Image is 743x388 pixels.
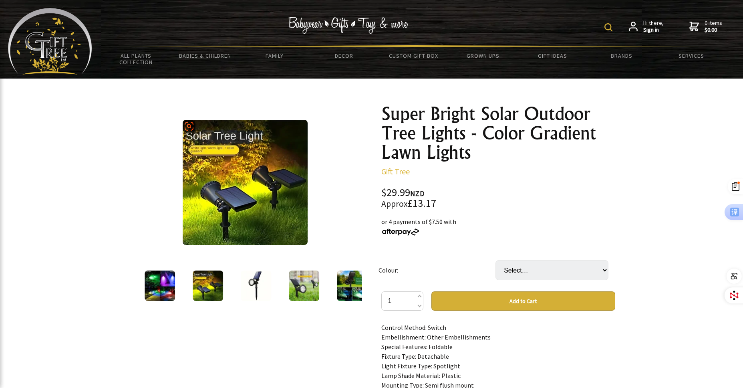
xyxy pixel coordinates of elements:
[381,217,615,236] div: or 4 payments of $7.50 with
[183,120,308,245] img: Super Bright Solar Outdoor Tree Lights - Color Gradient Lawn Lights
[448,47,517,64] a: Grown Ups
[379,249,495,291] td: Colour:
[381,104,615,162] h1: Super Bright Solar Outdoor Tree Lights - Color Gradient Lawn Lights
[381,166,410,176] a: Gift Tree
[587,47,656,64] a: Brands
[656,47,726,64] a: Services
[193,271,223,301] img: Super Bright Solar Outdoor Tree Lights - Color Gradient Lawn Lights
[517,47,587,64] a: Gift Ideas
[240,47,309,64] a: Family
[643,20,664,34] span: Hi there,
[431,291,615,311] button: Add to Cart
[381,228,420,236] img: Afterpay
[289,271,319,301] img: Super Bright Solar Outdoor Tree Lights - Color Gradient Lawn Lights
[101,47,171,71] a: All Plants Collection
[705,19,722,34] span: 0 items
[145,271,175,301] img: Super Bright Solar Outdoor Tree Lights - Color Gradient Lawn Lights
[184,121,194,131] img: svg+xml,%3Csvg%20xmlns%3D%22http%3A%2F%2Fwww.w3.org%2F2000%2Fsvg%22%20width%3D%2224%22%20height%3...
[689,20,722,34] a: 0 items$0.00
[337,271,367,301] img: Super Bright Solar Outdoor Tree Lights - Color Gradient Lawn Lights
[379,47,448,64] a: Custom Gift Box
[381,198,408,209] small: Approx
[8,8,92,75] img: Babyware - Gifts - Toys and more...
[643,26,664,34] strong: Sign in
[309,47,379,64] a: Decor
[241,271,271,301] img: Super Bright Solar Outdoor Tree Lights - Color Gradient Lawn Lights
[705,26,722,34] strong: $0.00
[410,189,425,198] span: NZD
[604,23,612,31] img: product search
[288,17,409,34] img: Babywear - Gifts - Toys & more
[381,188,615,209] div: $29.99 £13.17
[629,20,664,34] a: Hi there,Sign in
[171,47,240,64] a: Babies & Children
